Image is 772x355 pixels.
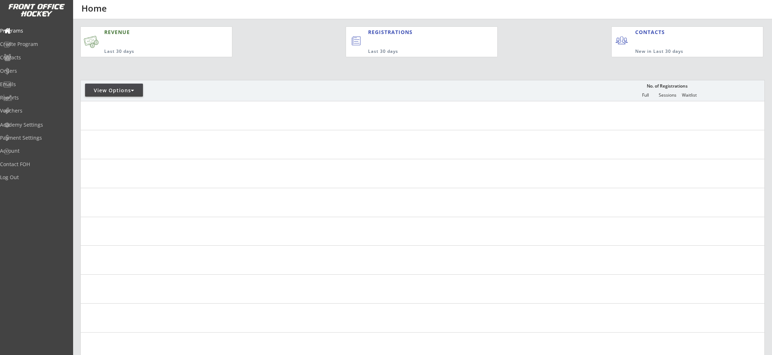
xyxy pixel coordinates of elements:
[679,93,700,98] div: Waitlist
[645,84,690,89] div: No. of Registrations
[104,48,197,55] div: Last 30 days
[368,29,464,36] div: REGISTRATIONS
[85,87,143,94] div: View Options
[635,93,657,98] div: Full
[635,29,668,36] div: CONTACTS
[657,93,679,98] div: Sessions
[104,29,197,36] div: REVENUE
[635,48,729,55] div: New in Last 30 days
[368,48,468,55] div: Last 30 days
